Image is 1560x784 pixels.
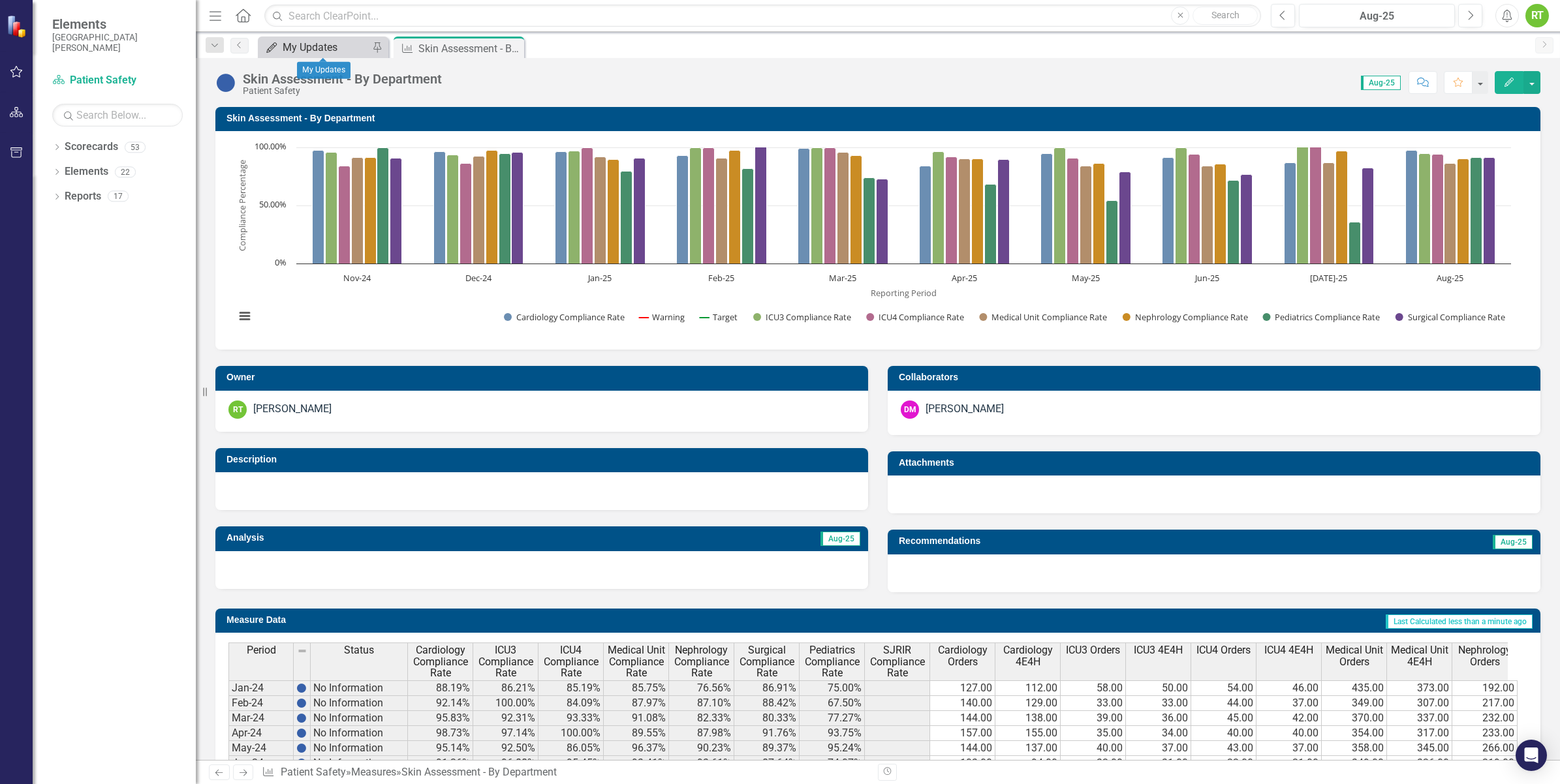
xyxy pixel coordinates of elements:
path: Mar-25, 95.6043956. Medical Unit Compliance Rate. [837,153,849,264]
img: BgCOk07PiH71IgAAAABJRU5ErkJggg== [296,698,307,708]
td: 67.50% [800,696,865,711]
div: DM [901,400,919,419]
a: Patient Safety [52,73,183,88]
input: Search Below... [52,104,183,127]
td: 40.00 [1191,726,1256,741]
path: Jan-25, 89.88326848. Nephrology Compliance Rate. [608,160,619,264]
td: 40.00 [1061,741,1126,756]
span: Period [247,644,276,656]
text: 50.00% [259,198,287,210]
g: ICU4 Compliance Rate, series 5 of 9. Bar series with 10 bars. [339,132,1444,264]
td: 58.00 [1061,680,1126,696]
button: Show Pediatrics Compliance Rate [1262,311,1381,323]
text: 0% [275,256,287,268]
td: 144.00 [930,711,995,726]
path: Mar-25, 72.81105991. Surgical Compliance Rate. [877,179,888,264]
span: Medical Unit Orders [1324,644,1384,667]
span: Aug-25 [820,532,860,546]
td: 43.00 [1191,741,1256,756]
span: Cardiology Compliance Rate [411,644,470,679]
path: Mar-25, 100. ICU4 Compliance Rate. [824,148,836,264]
span: ICU4 Compliance Rate [541,644,601,679]
td: 144.00 [930,741,995,756]
td: 93.41% [604,756,669,771]
button: Show Surgical Compliance Rate [1396,311,1506,323]
h3: Skin Assessment - By Department [226,113,1534,123]
path: Jul-25, 82.58064516. Surgical Compliance Rate. [1362,168,1374,264]
td: 326.00 [1387,756,1452,771]
path: Aug-25, 90.22222222. Nephrology Compliance Rate. [1458,159,1469,264]
h3: Collaborators [899,372,1534,382]
path: Feb-25, 100. ICU3 Compliance Rate. [690,148,702,264]
td: 307.00 [1387,696,1452,711]
span: ICU4 4E4H [1264,644,1313,656]
path: Mar-25, 93.2. Nephrology Compliance Rate. [850,156,862,264]
td: 435.00 [1322,680,1387,696]
path: May-25, 86.32478632. Nephrology Compliance Rate. [1093,164,1105,264]
td: Feb-24 [228,696,294,711]
td: 92.50% [473,741,538,756]
td: 33.00 [1061,696,1126,711]
div: Patient Safety [243,86,442,96]
path: Apr-25, 68. Pediatrics Compliance Rate. [985,185,997,264]
span: Medical Unit 4E4H [1390,644,1449,667]
td: 54.00 [1191,680,1256,696]
td: 89.55% [604,726,669,741]
td: 93.33% [538,711,604,726]
path: Aug-25, 91.13924051. Surgical Compliance Rate. [1484,158,1495,264]
td: 87.64% [734,756,800,771]
img: ClearPoint Strategy [7,14,29,37]
td: 100.00% [538,726,604,741]
path: Jul-25, 35.41666667. Pediatrics Compliance Rate. [1349,222,1361,264]
span: Aug-25 [1493,535,1533,549]
h3: Attachments [899,458,1534,468]
span: ICU3 4E4H [1134,644,1183,656]
span: Search [1211,10,1240,20]
span: ICU3 Compliance Rate [476,644,535,679]
td: 129.00 [995,696,1061,711]
td: 91.76% [734,726,800,741]
button: Show Cardiology Compliance Rate [504,311,625,323]
img: BgCOk07PiH71IgAAAABJRU5ErkJggg== [296,683,307,693]
td: 127.00 [930,680,995,696]
td: No Information [311,696,408,711]
path: Dec-24, 86.36363636. ICU4 Compliance Rate. [460,164,472,264]
path: May-25, 54.16666667. Pediatrics Compliance Rate. [1106,201,1118,264]
path: Nov-24, 90.99099099. Surgical Compliance Rate. [390,158,402,264]
td: Mar-24 [228,711,294,726]
path: Jul-25, 115.78947368. ICU3 Compliance Rate. [1297,129,1309,264]
a: My Updates [261,39,369,55]
path: Jan-25, 90.83665339. Surgical Compliance Rate. [634,158,646,264]
path: Nov-24, 97.32142857. Cardiology Compliance Rate. [313,151,324,264]
td: 80.33% [734,711,800,726]
td: 22.00 [1191,756,1256,771]
path: Apr-25, 90.18404908. Medical Unit Compliance Rate. [959,159,971,264]
td: 86.21% [473,680,538,696]
button: View chart menu, Chart [236,307,254,325]
img: BgCOk07PiH71IgAAAABJRU5ErkJggg== [296,728,307,738]
td: No Information [311,680,408,696]
td: 46.00 [1256,680,1322,696]
path: Jun-25, 85.44600939. Nephrology Compliance Rate. [1215,164,1226,264]
td: 233.00 [1452,726,1518,741]
td: 93.61% [669,756,734,771]
td: 98.73% [408,726,473,741]
path: Jan-25, 79.24528302. Pediatrics Compliance Rate. [621,172,632,264]
td: 349.00 [1322,756,1387,771]
td: No Information [311,711,408,726]
path: Jan-25, 100. ICU4 Compliance Rate. [582,148,593,264]
td: 76.56% [669,680,734,696]
path: Mar-25, 73.68421053. Pediatrics Compliance Rate. [864,178,875,264]
td: 138.00 [995,711,1061,726]
path: Aug-25, 91.11111111. Pediatrics Compliance Rate. [1471,158,1482,264]
td: 89.37% [734,741,800,756]
img: BgCOk07PiH71IgAAAABJRU5ErkJggg== [296,758,307,768]
td: 96.88% [473,756,538,771]
path: Mar-25, 100. ICU3 Compliance Rate. [811,148,823,264]
td: 77.27% [800,711,865,726]
path: Feb-25, 123.39622642. Surgical Compliance Rate. [755,121,767,264]
text: Mar-25 [829,272,856,284]
button: Show Target [700,311,738,323]
div: [PERSON_NAME] [926,402,1004,417]
path: Dec-24, 95.85062241. Surgical Compliance Rate. [512,153,523,264]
